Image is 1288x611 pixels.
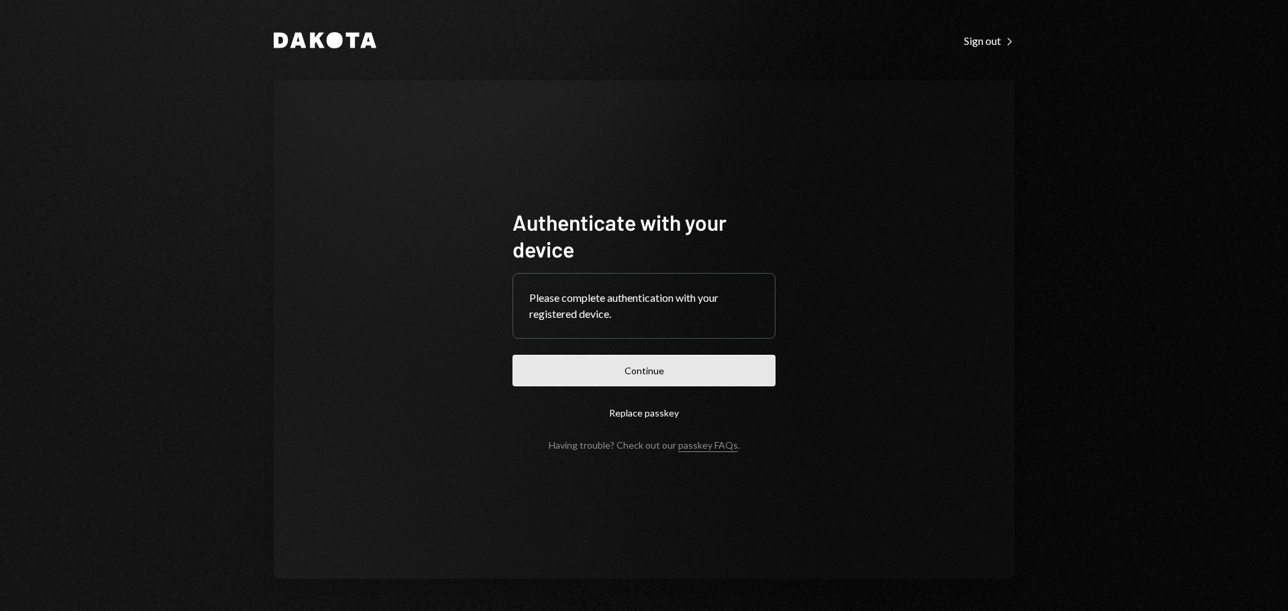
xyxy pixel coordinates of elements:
[678,439,738,452] a: passkey FAQs
[964,34,1014,48] div: Sign out
[513,397,775,429] button: Replace passkey
[549,439,740,451] div: Having trouble? Check out our .
[513,355,775,386] button: Continue
[964,33,1014,48] a: Sign out
[529,290,759,322] div: Please complete authentication with your registered device.
[513,209,775,262] h1: Authenticate with your device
